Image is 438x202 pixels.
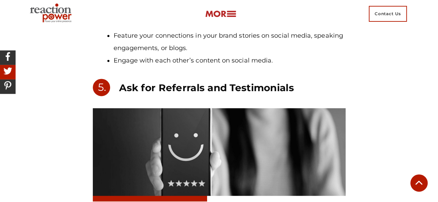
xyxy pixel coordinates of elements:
[93,108,346,201] img: Referrals and Testimonials section image
[27,1,77,26] img: Executive Branding | Personal Branding Agency
[2,79,14,92] img: Share On Pinterest
[114,29,346,54] li: Feature your connections in your brand stories on social media, speaking engagements, or blogs.
[93,79,110,96] p: 5.
[2,65,14,77] img: Share On Twitter
[369,6,407,22] span: Contact Us
[2,50,14,62] img: Share On Facebook
[119,81,345,94] h3: Ask for Referrals and Testimonials
[205,10,236,18] img: more-btn.png
[114,54,346,67] li: Engage with each other’s content on social media.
